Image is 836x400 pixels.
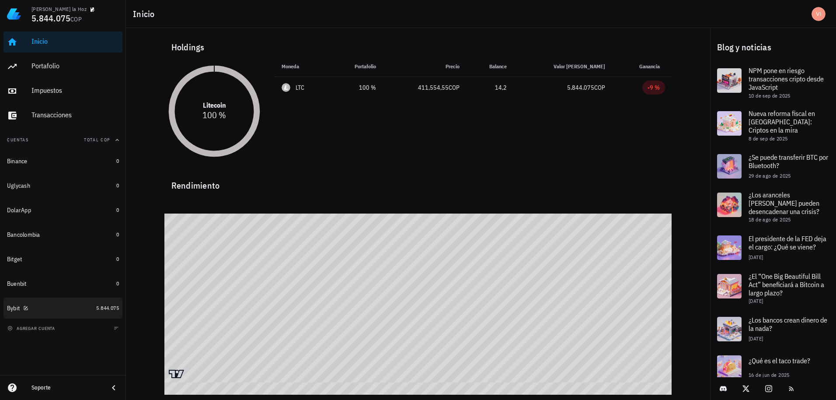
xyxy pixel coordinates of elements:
[3,224,122,245] a: Bancolombia 0
[710,267,836,310] a: ¿El “One Big Beautiful Bill Act” beneficiará a Bitcoin a largo plazo? [DATE]
[7,280,27,288] div: Buenbit
[514,56,612,77] th: Valor [PERSON_NAME]
[749,216,791,223] span: 18 de ago de 2025
[3,273,122,294] a: Buenbit 0
[749,254,763,260] span: [DATE]
[3,249,122,270] a: Bitget 0
[116,207,119,213] span: 0
[710,104,836,147] a: Nueva reforma fiscal en [GEOGRAPHIC_DATA]: Criptos en la mira 8 de sep de 2025
[749,298,763,304] span: [DATE]
[749,172,791,179] span: 29 de ago de 2025
[3,298,122,319] a: Bybit 5.844.075
[31,12,70,24] span: 5.844.075
[449,84,460,91] span: COP
[3,32,122,53] a: Inicio
[275,56,330,77] th: Moneda
[3,130,122,151] button: CuentasTotal COP
[710,186,836,228] a: ¿Los aranceles [PERSON_NAME] pueden desencadenar una crisis? 18 de ago de 2025
[31,6,87,13] div: [PERSON_NAME] la Hoz
[7,158,28,165] div: Binance
[383,56,467,77] th: Precio
[639,63,665,70] span: Ganancia
[116,182,119,189] span: 0
[710,33,836,61] div: Blog y noticias
[7,182,30,189] div: Uglycash
[594,84,605,91] span: COP
[710,147,836,186] a: ¿Se puede transferir BTC por Bluetooth? 29 de ago de 2025
[710,61,836,104] a: NPM pone en riesgo transacciones cripto desde JavaScript 10 de sep de 2025
[330,56,383,77] th: Portafolio
[749,234,826,251] span: El presidente de la FED deja el cargo: ¿Qué se viene?
[84,137,110,143] span: Total COP
[7,207,31,214] div: DolarApp
[169,370,184,378] a: Charting by TradingView
[96,305,119,311] span: 5.844.075
[31,384,101,391] div: Soporte
[749,372,790,378] span: 16 de jun de 2025
[3,105,122,126] a: Transacciones
[749,135,787,142] span: 8 de sep de 2025
[116,158,119,164] span: 0
[418,84,449,91] span: 411.554,55
[648,83,660,92] div: -9 %
[31,111,119,119] div: Transacciones
[296,83,305,92] div: LTC
[3,81,122,102] a: Impuestos
[749,356,810,365] span: ¿Qué es el taco trade?
[3,175,122,196] a: Uglycash 0
[710,310,836,348] a: ¿Los bancos crean dinero de la nada? [DATE]
[710,348,836,387] a: ¿Qué es el taco trade? 16 de jun de 2025
[749,190,819,216] span: ¿Los aranceles [PERSON_NAME] pueden desencadenar una crisis?
[467,56,514,77] th: Balance
[5,324,59,333] button: agregar cuenta
[749,272,824,297] span: ¿El “One Big Beautiful Bill Act” beneficiará a Bitcoin a largo plazo?
[7,7,21,21] img: LedgiFi
[133,7,158,21] h1: Inicio
[749,153,828,170] span: ¿Se puede transferir BTC por Bluetooth?
[116,280,119,287] span: 0
[337,83,376,92] div: 100 %
[7,231,40,239] div: Bancolombia
[164,172,672,193] div: Rendimiento
[7,305,20,312] div: Bybit
[710,228,836,267] a: El presidente de la FED deja el cargo: ¿Qué se viene? [DATE]
[7,256,22,263] div: Bitget
[3,56,122,77] a: Portafolio
[749,92,791,99] span: 10 de sep de 2025
[70,15,82,23] span: COP
[31,86,119,95] div: Impuestos
[31,37,119,46] div: Inicio
[116,231,119,238] span: 0
[749,109,815,134] span: Nueva reforma fiscal en [GEOGRAPHIC_DATA]: Criptos en la mira
[749,66,824,91] span: NPM pone en riesgo transacciones cripto desde JavaScript
[3,200,122,221] a: DolarApp 0
[164,33,672,61] div: Holdings
[749,316,827,333] span: ¿Los bancos crean dinero de la nada?
[749,335,763,342] span: [DATE]
[116,256,119,262] span: 0
[3,151,122,172] a: Binance 0
[812,7,826,21] div: avatar
[474,83,507,92] div: 14,2
[31,62,119,70] div: Portafolio
[282,83,290,92] div: LTC-icon
[567,84,594,91] span: 5.844.075
[9,326,55,331] span: agregar cuenta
